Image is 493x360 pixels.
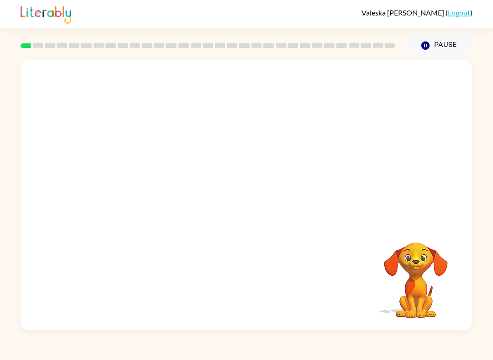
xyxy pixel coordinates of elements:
[21,4,71,24] img: Literably
[370,228,462,319] video: Your browser must support playing .mp4 files to use Literably. Please try using another browser.
[448,8,470,17] a: Logout
[362,8,472,17] div: ( )
[406,35,472,56] button: Pause
[362,8,446,17] span: Valeska [PERSON_NAME]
